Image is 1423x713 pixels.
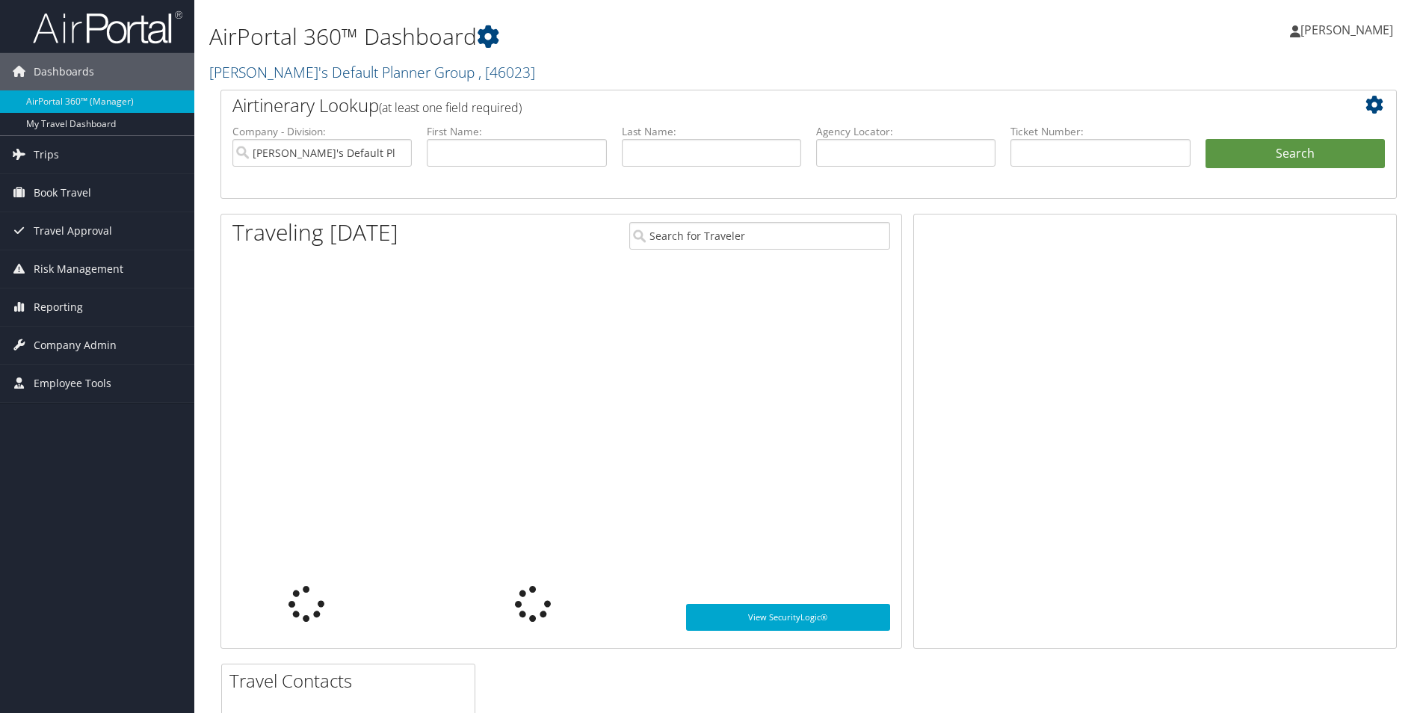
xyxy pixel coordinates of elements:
[427,124,606,139] label: First Name:
[34,327,117,364] span: Company Admin
[34,174,91,212] span: Book Travel
[209,21,1008,52] h1: AirPortal 360™ Dashboard
[34,136,59,173] span: Trips
[686,604,890,631] a: View SecurityLogic®
[379,99,522,116] span: (at least one field required)
[34,212,112,250] span: Travel Approval
[1300,22,1393,38] span: [PERSON_NAME]
[229,668,475,694] h2: Travel Contacts
[1010,124,1190,139] label: Ticket Number:
[629,222,890,250] input: Search for Traveler
[34,365,111,402] span: Employee Tools
[232,124,412,139] label: Company - Division:
[34,250,123,288] span: Risk Management
[34,53,94,90] span: Dashboards
[34,288,83,326] span: Reporting
[622,124,801,139] label: Last Name:
[33,10,182,45] img: airportal-logo.png
[816,124,996,139] label: Agency Locator:
[1206,139,1385,169] button: Search
[478,62,535,82] span: , [ 46023 ]
[232,93,1287,118] h2: Airtinerary Lookup
[1290,7,1408,52] a: [PERSON_NAME]
[209,62,535,82] a: [PERSON_NAME]'s Default Planner Group
[232,217,398,248] h1: Traveling [DATE]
